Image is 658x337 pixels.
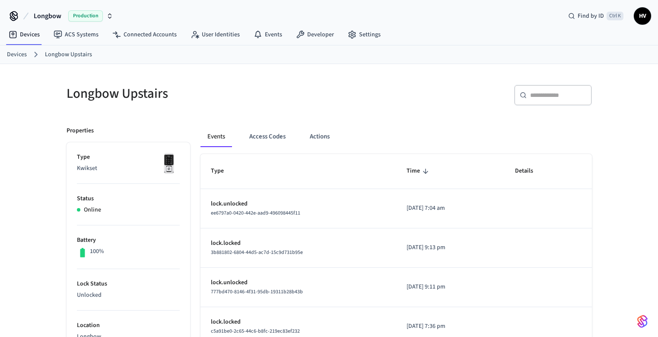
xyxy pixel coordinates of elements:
span: 777bd470-8146-4f31-95db-19311b28b43b [211,288,303,295]
a: Settings [341,27,388,42]
p: [DATE] 9:13 pm [407,243,495,252]
a: Devices [2,27,47,42]
p: [DATE] 7:04 am [407,204,495,213]
span: c5a91be0-2c65-44c6-b8fc-219ec83ef232 [211,327,300,335]
div: Find by IDCtrl K [561,8,630,24]
p: Kwikset [77,164,180,173]
span: Longbow [34,11,61,21]
p: [DATE] 9:11 pm [407,282,495,292]
span: Type [211,164,235,178]
button: Events [200,126,232,147]
img: Kwikset Halo Touchscreen Wifi Enabled Smart Lock, Polished Chrome, Front [158,153,180,174]
p: Properties [67,126,94,135]
span: HV [635,8,650,24]
p: [DATE] 7:36 pm [407,322,495,331]
span: Production [68,10,103,22]
span: Find by ID [578,12,604,20]
span: 3b881802-6804-44d5-ac7d-15c9d731b95e [211,249,303,256]
button: HV [634,7,651,25]
p: lock.locked [211,239,386,248]
p: Location [77,321,180,330]
a: Developer [289,27,341,42]
p: lock.locked [211,318,386,327]
a: ACS Systems [47,27,105,42]
button: Access Codes [242,126,292,147]
a: User Identities [184,27,247,42]
h5: Longbow Upstairs [67,85,324,103]
a: Connected Accounts [105,27,184,42]
span: Ctrl K [607,12,623,20]
img: SeamLogoGradient.69752ec5.svg [637,315,648,328]
span: Details [515,164,544,178]
p: lock.unlocked [211,278,386,287]
a: Events [247,27,289,42]
span: ee6797a0-0420-442e-aad9-496098445f11 [211,209,300,217]
p: 100% [90,247,104,256]
p: Online [84,205,101,215]
div: ant example [200,126,592,147]
p: Status [77,194,180,203]
p: Type [77,153,180,162]
p: lock.unlocked [211,199,386,209]
p: Lock Status [77,279,180,289]
p: Unlocked [77,291,180,300]
span: Time [407,164,431,178]
button: Actions [303,126,337,147]
p: Battery [77,236,180,245]
a: Devices [7,50,27,59]
a: Longbow Upstairs [45,50,92,59]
